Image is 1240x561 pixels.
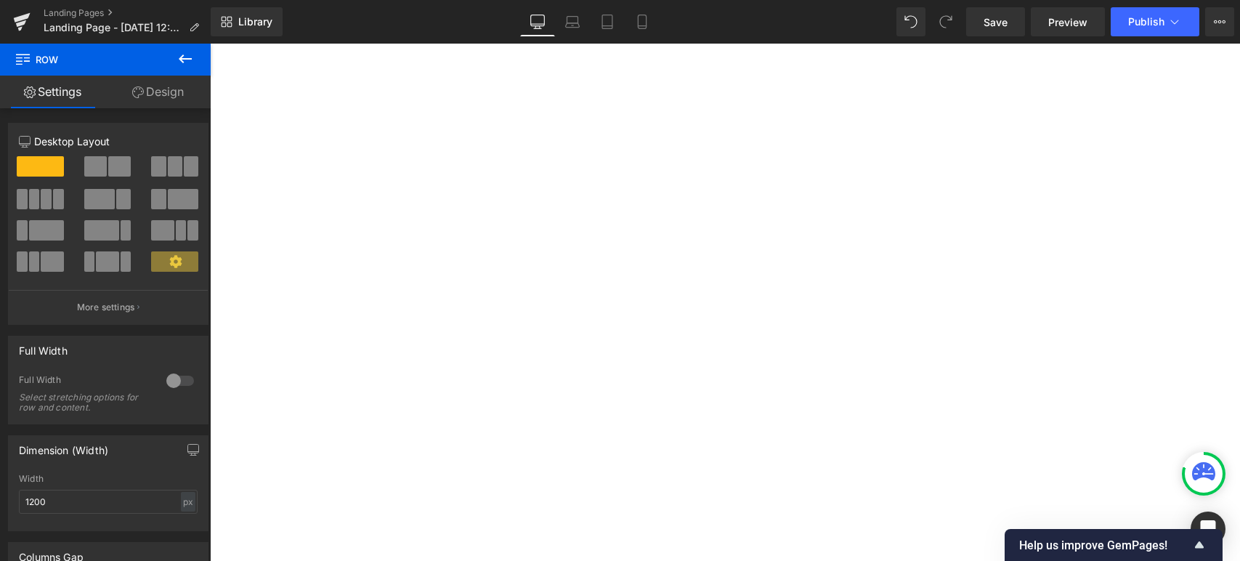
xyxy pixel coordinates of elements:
div: Full Width [19,374,152,390]
span: Row [15,44,160,76]
span: Landing Page - [DATE] 12:00:42 [44,22,183,33]
button: Undo [896,7,925,36]
button: More [1205,7,1234,36]
span: Help us improve GemPages! [1019,538,1191,552]
a: Preview [1031,7,1105,36]
button: Redo [931,7,960,36]
a: Landing Pages [44,7,211,19]
span: Library [238,15,272,28]
div: px [181,492,195,512]
p: More settings [77,301,135,314]
button: More settings [9,290,208,324]
a: New Library [211,7,283,36]
a: Mobile [625,7,660,36]
button: Publish [1111,7,1199,36]
span: Save [984,15,1008,30]
p: Desktop Layout [19,134,198,149]
span: Publish [1128,16,1164,28]
a: Tablet [590,7,625,36]
div: Open Intercom Messenger [1191,512,1225,546]
div: Full Width [19,336,68,357]
a: Design [105,76,211,108]
a: Laptop [555,7,590,36]
div: Width [19,474,198,484]
a: Desktop [520,7,555,36]
span: Preview [1048,15,1087,30]
input: auto [19,490,198,514]
button: Show survey - Help us improve GemPages! [1019,536,1208,554]
div: Dimension (Width) [19,436,108,456]
div: Select stretching options for row and content. [19,392,150,413]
